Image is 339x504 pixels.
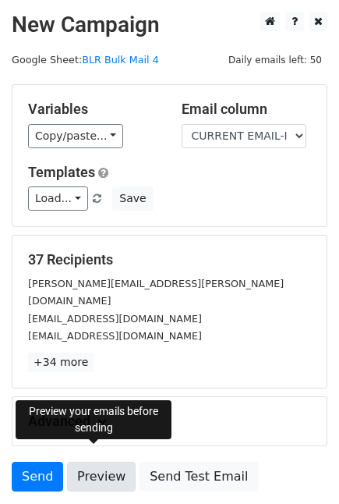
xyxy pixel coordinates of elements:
a: Templates [28,164,95,180]
small: [EMAIL_ADDRESS][DOMAIN_NAME] [28,330,202,342]
a: Copy/paste... [28,124,123,148]
a: Daily emails left: 50 [223,54,327,66]
iframe: Chat Widget [261,429,339,504]
button: Save [112,186,153,211]
a: Load... [28,186,88,211]
small: Google Sheet: [12,54,159,66]
h2: New Campaign [12,12,327,38]
h5: Variables [28,101,158,118]
h5: Email column [182,101,312,118]
a: Send Test Email [139,462,258,492]
h5: 37 Recipients [28,251,311,268]
a: Send [12,462,63,492]
a: +34 more [28,353,94,372]
a: BLR Bulk Mail 4 [82,54,159,66]
small: [EMAIL_ADDRESS][DOMAIN_NAME] [28,313,202,325]
a: Preview [67,462,136,492]
div: Preview your emails before sending [16,400,171,439]
span: Daily emails left: 50 [223,51,327,69]
small: [PERSON_NAME][EMAIL_ADDRESS][PERSON_NAME][DOMAIN_NAME] [28,278,284,307]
